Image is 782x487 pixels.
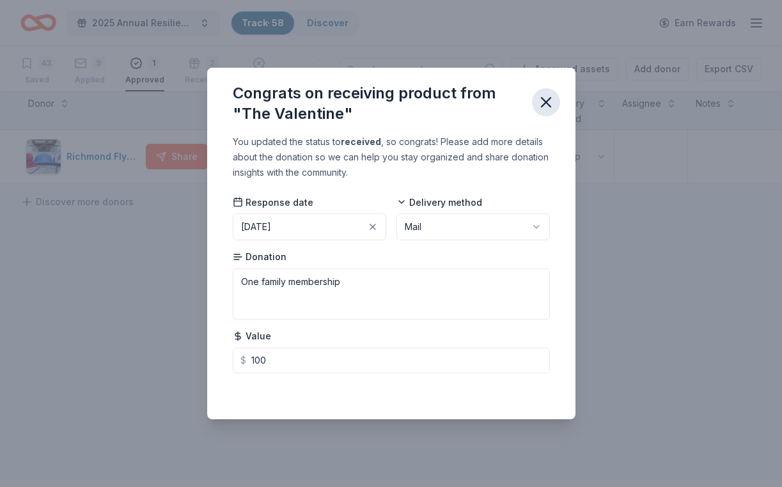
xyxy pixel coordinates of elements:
[233,268,550,320] textarea: One family membership
[241,219,271,235] div: [DATE]
[233,330,271,343] span: Value
[233,134,550,180] div: You updated the status to , so congrats! Please add more details about the donation so we can hel...
[396,196,482,209] span: Delivery method
[233,196,313,209] span: Response date
[233,83,522,124] div: Congrats on receiving product from "The Valentine"
[233,251,286,263] span: Donation
[341,136,381,147] b: received
[233,213,386,240] button: [DATE]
